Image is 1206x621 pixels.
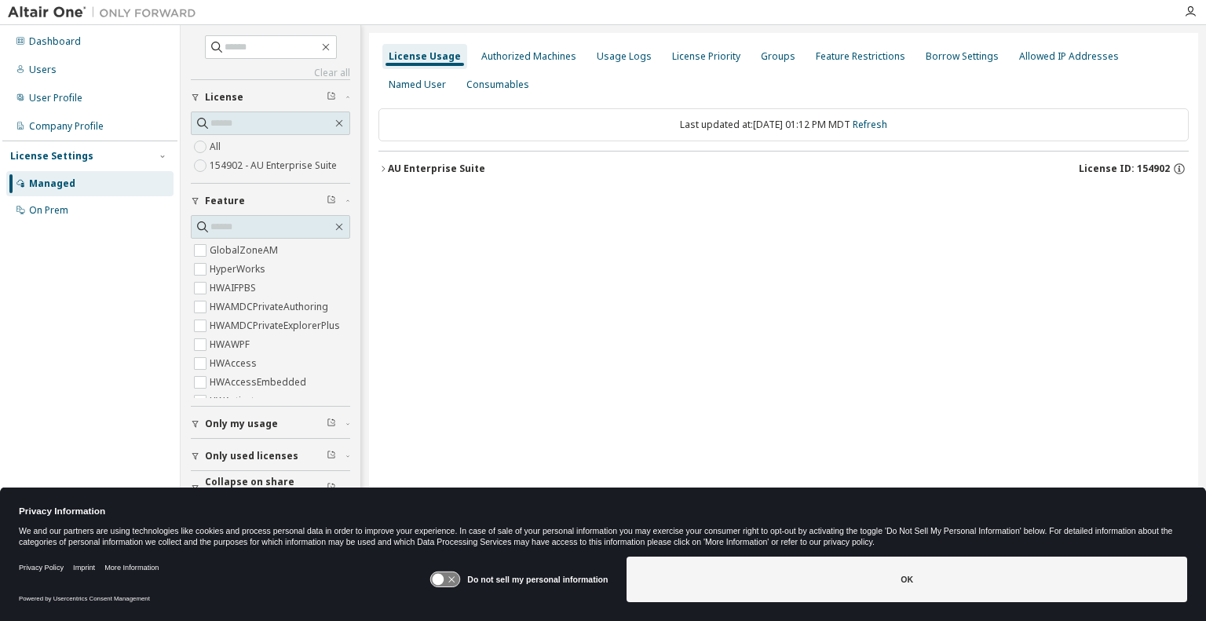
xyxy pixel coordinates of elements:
[210,279,259,298] label: HWAIFPBS
[378,152,1189,186] button: AU Enterprise SuiteLicense ID: 154902
[205,418,278,430] span: Only my usage
[191,67,350,79] a: Clear all
[378,108,1189,141] div: Last updated at: [DATE] 01:12 PM MDT
[761,50,795,63] div: Groups
[389,50,461,63] div: License Usage
[1019,50,1119,63] div: Allowed IP Addresses
[1079,163,1170,175] span: License ID: 154902
[210,260,269,279] label: HyperWorks
[327,418,336,430] span: Clear filter
[29,35,81,48] div: Dashboard
[210,241,281,260] label: GlobalZoneAM
[327,482,336,495] span: Clear filter
[466,79,529,91] div: Consumables
[327,195,336,207] span: Clear filter
[191,80,350,115] button: License
[481,50,576,63] div: Authorized Machines
[389,79,446,91] div: Named User
[210,392,263,411] label: HWActivate
[210,335,253,354] label: HWAWPF
[210,298,331,316] label: HWAMDCPrivateAuthoring
[29,177,75,190] div: Managed
[327,450,336,462] span: Clear filter
[205,476,327,501] span: Collapse on share string
[10,150,93,163] div: License Settings
[191,407,350,441] button: Only my usage
[853,118,887,131] a: Refresh
[210,373,309,392] label: HWAccessEmbedded
[29,204,68,217] div: On Prem
[672,50,740,63] div: License Priority
[597,50,652,63] div: Usage Logs
[210,156,340,175] label: 154902 - AU Enterprise Suite
[210,354,260,373] label: HWAccess
[8,5,204,20] img: Altair One
[205,91,243,104] span: License
[191,439,350,473] button: Only used licenses
[205,195,245,207] span: Feature
[29,120,104,133] div: Company Profile
[191,184,350,218] button: Feature
[29,92,82,104] div: User Profile
[29,64,57,76] div: Users
[210,316,343,335] label: HWAMDCPrivateExplorerPlus
[816,50,905,63] div: Feature Restrictions
[205,450,298,462] span: Only used licenses
[210,137,224,156] label: All
[388,163,485,175] div: AU Enterprise Suite
[327,91,336,104] span: Clear filter
[926,50,999,63] div: Borrow Settings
